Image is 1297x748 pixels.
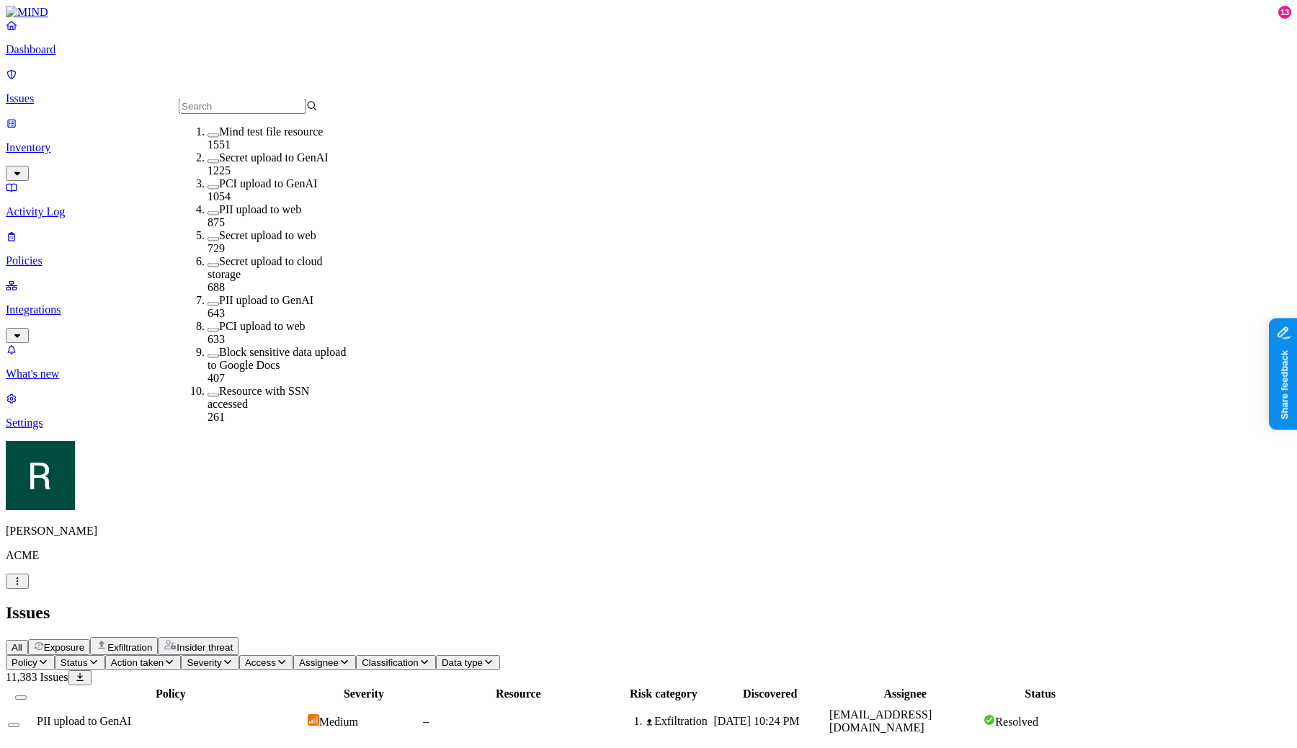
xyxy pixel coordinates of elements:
div: Policy [37,687,305,700]
span: [DATE] 10:24 PM [713,715,799,727]
label: Secret upload to cloud storage [208,255,323,280]
span: PII upload to GenAI [37,715,131,727]
span: Status [61,657,88,668]
div: Status [984,687,1097,700]
span: Classification [362,657,419,668]
img: severity-medium [308,714,319,726]
label: PII upload to web [219,203,301,215]
a: Dashboard [6,19,1291,56]
div: Resource [423,687,613,700]
p: Settings [6,417,1291,429]
span: Medium [319,716,358,728]
label: PII upload to GenAI [219,294,313,306]
span: [EMAIL_ADDRESS][DOMAIN_NAME] [829,708,932,734]
img: MIND [6,6,48,19]
button: Select row [8,723,19,727]
span: 1054 [208,190,231,202]
span: Action taken [111,657,164,668]
span: 688 [208,281,225,293]
p: Policies [6,254,1291,267]
span: 407 [208,372,225,384]
label: Secret upload to GenAI [219,151,329,164]
span: Exfiltration [107,642,152,653]
span: Data type [442,657,483,668]
span: 1225 [208,164,231,177]
label: Resource with SSN accessed [208,385,309,410]
span: Resolved [995,716,1038,728]
span: Exposure [44,642,84,653]
label: PCI upload to web [219,320,306,332]
img: Ron Rabinovich [6,441,75,510]
span: – [423,715,429,727]
a: Issues [6,68,1291,105]
span: 875 [208,216,225,228]
div: Discovered [713,687,826,700]
h2: Issues [6,603,1291,623]
p: ACME [6,549,1291,562]
div: 13 [1278,6,1291,19]
a: Activity Log [6,181,1291,218]
p: Inventory [6,141,1291,154]
a: Settings [6,392,1291,429]
span: All [12,642,22,653]
label: Mind test file resource [219,125,323,138]
span: 261 [208,411,225,423]
p: What's new [6,368,1291,380]
label: PCI upload to GenAI [219,177,317,190]
p: Integrations [6,303,1291,316]
a: MIND [6,6,1291,19]
div: Risk category [616,687,710,700]
a: Policies [6,230,1291,267]
div: Severity [308,687,421,700]
span: Access [245,657,276,668]
img: status-resolved [984,714,995,726]
p: Issues [6,92,1291,105]
a: Inventory [6,117,1291,179]
label: Secret upload to web [219,229,316,241]
span: Insider threat [177,642,233,653]
span: 1551 [208,138,231,151]
p: [PERSON_NAME] [6,525,1291,538]
a: What's new [6,343,1291,380]
span: 11,383 Issues [6,671,68,683]
span: 633 [208,333,225,345]
label: Block sensitive data upload to Google Docs [208,346,346,371]
button: Select all [15,695,27,700]
input: Search [179,99,306,114]
span: 643 [208,307,225,319]
span: Policy [12,657,37,668]
div: Assignee [829,687,981,700]
p: Activity Log [6,205,1291,218]
span: 729 [208,242,225,254]
p: Dashboard [6,43,1291,56]
a: Integrations [6,279,1291,341]
span: Assignee [299,657,339,668]
div: Exfiltration [645,715,710,728]
span: Severity [187,657,221,668]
